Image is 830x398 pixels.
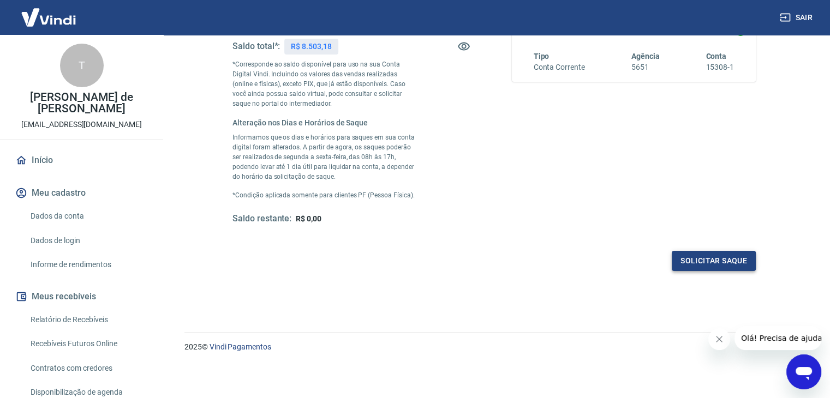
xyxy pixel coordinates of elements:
[26,309,150,331] a: Relatório de Recebíveis
[232,132,416,182] p: Informamos que os dias e horários para saques em sua conta digital foram alterados. A partir de a...
[184,341,804,353] p: 2025 ©
[291,41,331,52] p: R$ 8.503,18
[13,181,150,205] button: Meu cadastro
[13,1,84,34] img: Vindi
[735,326,821,350] iframe: Mensagem da empresa
[232,59,416,108] p: *Corresponde ao saldo disponível para uso na sua Conta Digital Vindi. Incluindo os valores das ve...
[7,8,92,16] span: Olá! Precisa de ajuda?
[534,52,550,61] span: Tipo
[706,62,734,73] h6: 15308-1
[778,8,817,28] button: Sair
[26,254,150,276] a: Informe de rendimentos
[232,117,416,128] h6: Alteração nos Dias e Horários de Saque
[26,357,150,379] a: Contratos com credores
[786,354,821,389] iframe: Botão para abrir a janela de mensagens
[26,205,150,227] a: Dados da conta
[631,52,660,61] span: Agência
[210,342,271,351] a: Vindi Pagamentos
[9,92,154,114] p: [PERSON_NAME] de [PERSON_NAME]
[296,214,321,223] span: R$ 0,00
[232,190,416,200] p: *Condição aplicada somente para clientes PF (Pessoa Física).
[26,230,150,252] a: Dados de login
[708,328,730,350] iframe: Fechar mensagem
[706,52,726,61] span: Conta
[631,62,660,73] h6: 5651
[534,62,585,73] h6: Conta Corrente
[13,148,150,172] a: Início
[232,41,280,52] h5: Saldo total*:
[21,119,142,130] p: [EMAIL_ADDRESS][DOMAIN_NAME]
[672,251,756,271] button: Solicitar saque
[60,44,104,87] div: T
[26,333,150,355] a: Recebíveis Futuros Online
[13,285,150,309] button: Meus recebíveis
[232,213,291,225] h5: Saldo restante:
